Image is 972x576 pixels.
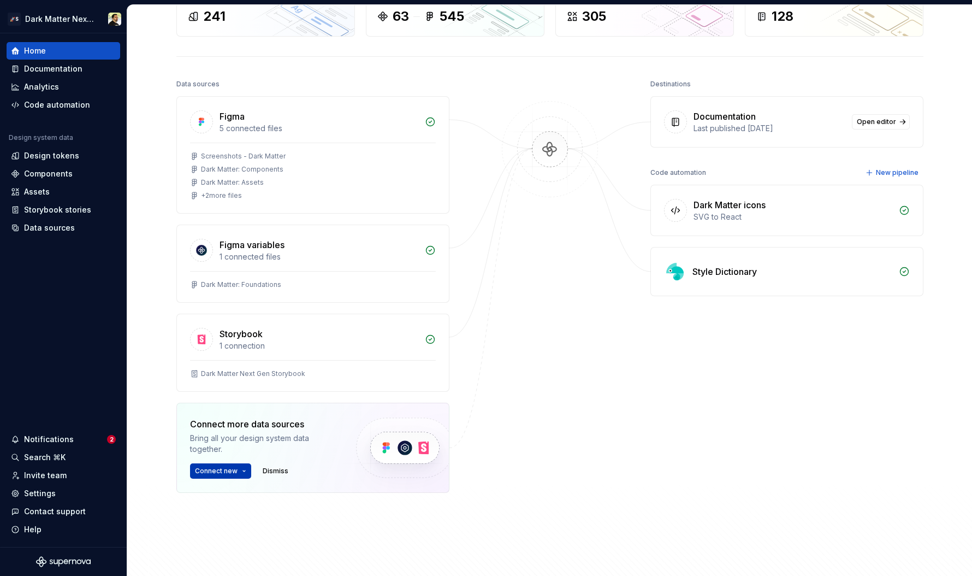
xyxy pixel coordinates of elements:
div: Dark Matter icons [694,198,766,211]
svg: Supernova Logo [36,556,91,567]
button: 🚀SDark Matter Next GenHonza Toman [2,7,125,31]
div: Documentation [24,63,82,74]
div: Storybook [220,327,263,340]
a: Data sources [7,219,120,237]
div: Code automation [650,165,706,180]
a: Assets [7,183,120,201]
div: Connect more data sources [190,418,337,431]
div: 305 [582,8,606,25]
span: New pipeline [876,168,918,177]
a: Home [7,42,120,60]
div: Dark Matter Next Gen Storybook [201,369,305,378]
div: Home [24,45,46,56]
button: Contact support [7,503,120,520]
a: Open editor [852,114,910,130]
div: Help [24,524,42,535]
div: 128 [772,8,793,25]
div: Dark Matter Next Gen [25,14,95,25]
button: New pipeline [862,165,923,180]
button: Dismiss [258,463,293,479]
div: Documentation [694,110,756,123]
div: Data sources [24,222,75,233]
div: 241 [203,8,226,25]
span: Open editor [857,117,896,126]
div: SVG to React [694,211,892,222]
span: Dismiss [263,467,288,475]
a: Design tokens [7,147,120,164]
div: 63 [393,8,409,25]
div: + 2 more files [201,191,242,200]
a: Storybook1 connectionDark Matter Next Gen Storybook [176,314,449,392]
div: Search ⌘K [24,452,66,463]
div: Dark Matter: Assets [201,178,264,187]
div: Analytics [24,81,59,92]
div: Notifications [24,434,74,445]
div: Contact support [24,506,86,517]
div: Dark Matter: Components [201,165,283,174]
img: Honza Toman [108,13,121,26]
div: Design tokens [24,150,79,161]
a: Storybook stories [7,201,120,219]
span: 2 [107,435,116,444]
span: Connect new [195,467,238,475]
button: Connect new [190,463,251,479]
a: Invite team [7,467,120,484]
a: Analytics [7,78,120,96]
a: Figma variables1 connected filesDark Matter: Foundations [176,225,449,303]
div: Screenshots - Dark Matter [201,152,286,161]
div: Style Dictionary [692,265,757,278]
div: Storybook stories [24,204,91,215]
div: 1 connection [220,340,418,351]
button: Search ⌘K [7,449,120,466]
div: Code automation [24,99,90,110]
div: Bring all your design system data together. [190,433,337,455]
a: Documentation [7,60,120,78]
div: Figma variables [220,238,285,251]
button: Notifications2 [7,431,120,448]
a: Components [7,165,120,183]
div: Design system data [9,133,73,142]
div: Assets [24,186,50,197]
div: 🚀S [8,13,21,26]
div: Destinations [650,77,691,92]
div: Data sources [176,77,220,92]
div: 1 connected files [220,251,418,262]
div: Settings [24,488,56,499]
div: Dark Matter: Foundations [201,280,281,289]
div: 5 connected files [220,123,418,134]
a: Figma5 connected filesScreenshots - Dark MatterDark Matter: ComponentsDark Matter: Assets+2more f... [176,96,449,214]
div: Invite team [24,470,67,481]
a: Code automation [7,96,120,114]
div: 545 [440,8,464,25]
div: Components [24,168,73,179]
div: Last published [DATE] [694,123,845,134]
a: Settings [7,485,120,502]
button: Help [7,521,120,538]
div: Figma [220,110,245,123]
